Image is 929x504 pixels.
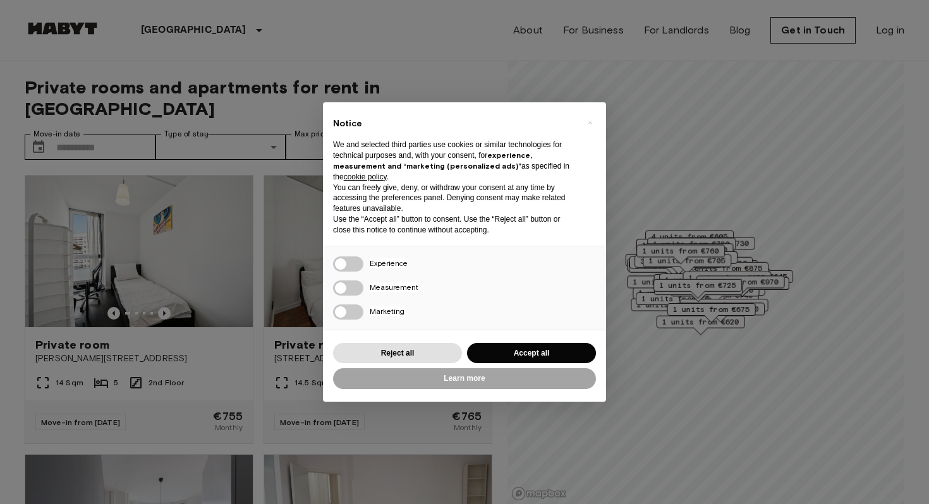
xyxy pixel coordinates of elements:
button: Learn more [333,368,596,389]
p: Use the “Accept all” button to consent. Use the “Reject all” button or close this notice to conti... [333,214,576,236]
a: cookie policy [344,172,387,181]
button: Reject all [333,343,462,364]
p: We and selected third parties use cookies or similar technologies for technical purposes and, wit... [333,140,576,182]
button: Accept all [467,343,596,364]
h2: Notice [333,117,576,130]
p: You can freely give, deny, or withdraw your consent at any time by accessing the preferences pane... [333,183,576,214]
span: × [588,115,592,130]
span: Experience [370,258,408,268]
span: Marketing [370,306,404,316]
span: Measurement [370,282,418,292]
strong: experience, measurement and “marketing (personalized ads)” [333,150,532,171]
button: Close this notice [580,112,600,133]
